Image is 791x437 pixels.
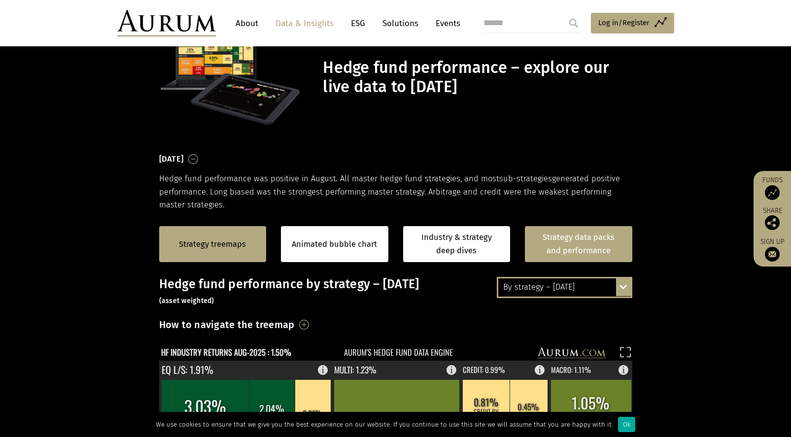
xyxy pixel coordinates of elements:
img: Share this post [765,215,780,230]
a: Data & Insights [271,14,339,33]
div: Share [758,207,786,230]
h3: How to navigate the treemap [159,316,295,333]
img: Access Funds [765,185,780,200]
span: sub-strategies [499,174,552,183]
span: Log in/Register [598,17,650,29]
a: Animated bubble chart [292,238,377,251]
input: Submit [564,13,584,33]
p: Hedge fund performance was positive in August. All master hedge fund strategies, and most generat... [159,172,632,211]
small: (asset weighted) [159,297,214,305]
a: About [231,14,263,33]
img: Aurum [117,10,216,36]
a: Events [431,14,460,33]
h3: Hedge fund performance by strategy – [DATE] [159,277,632,306]
a: Strategy data packs and performance [525,226,632,262]
h3: [DATE] [159,152,184,167]
h1: Hedge fund performance – explore our live data to [DATE] [323,58,629,97]
div: By strategy – [DATE] [498,278,631,296]
div: Ok [618,417,635,432]
a: ESG [346,14,370,33]
a: Solutions [378,14,423,33]
a: Funds [758,176,786,200]
a: Strategy treemaps [179,238,246,251]
a: Log in/Register [591,13,674,34]
a: Sign up [758,237,786,262]
img: Sign up to our newsletter [765,247,780,262]
a: Industry & strategy deep dives [403,226,511,262]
